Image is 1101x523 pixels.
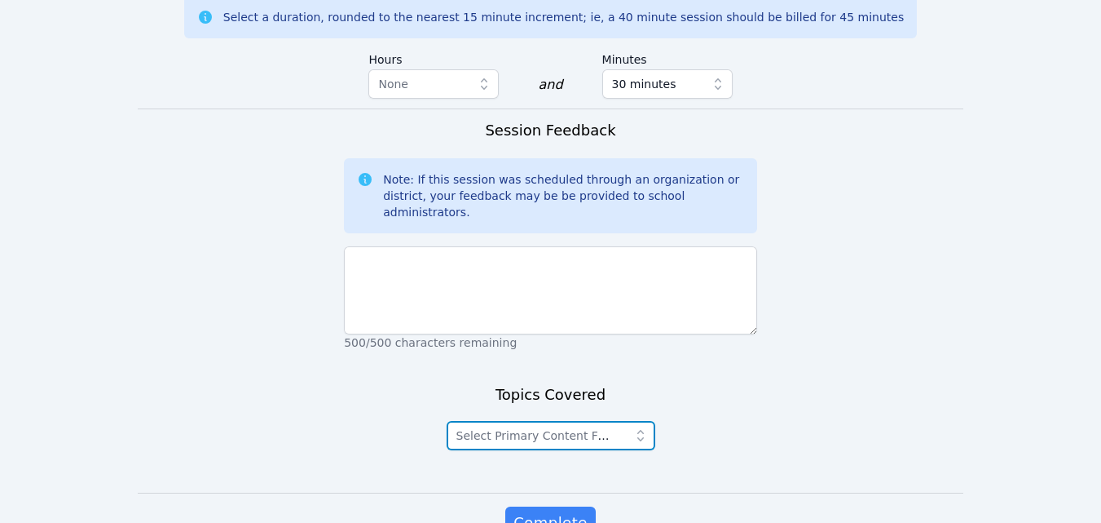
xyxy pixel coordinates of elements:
h3: Session Feedback [485,119,615,142]
span: Select Primary Content Focus [456,429,624,442]
button: 30 minutes [602,69,733,99]
div: and [538,75,562,95]
span: 30 minutes [612,74,676,94]
button: Select Primary Content Focus [447,421,655,450]
label: Minutes [602,45,733,69]
label: Hours [368,45,499,69]
div: Note: If this session was scheduled through an organization or district, your feedback may be be ... [383,171,744,220]
p: 500/500 characters remaining [344,335,757,351]
button: None [368,69,499,99]
div: Select a duration, rounded to the nearest 15 minute increment; ie, a 40 minute session should be ... [223,9,904,25]
h3: Topics Covered [495,383,606,406]
span: None [378,78,408,91]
